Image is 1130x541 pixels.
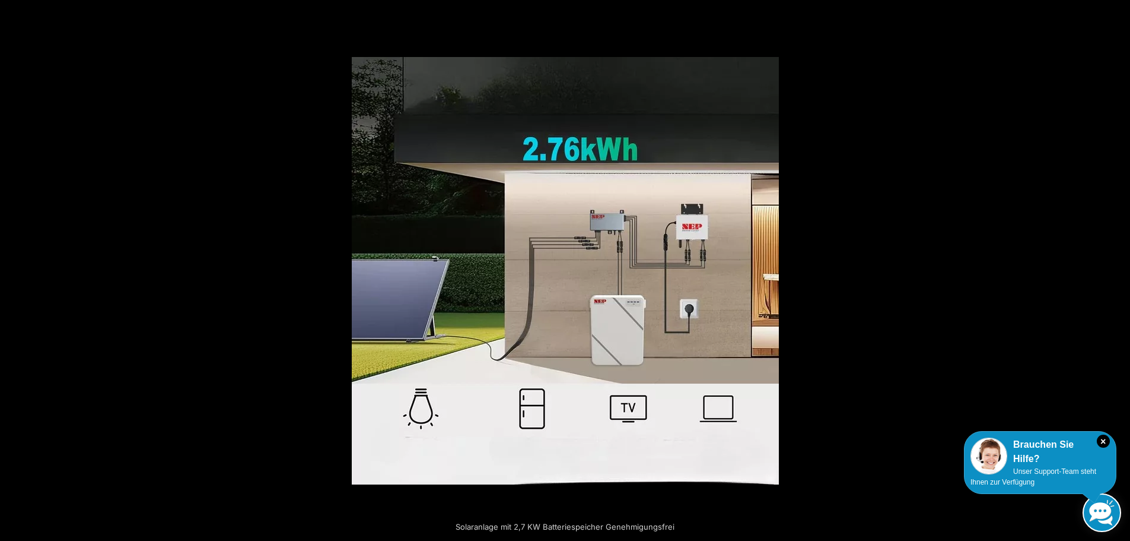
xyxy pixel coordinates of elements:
div: Solaranlage mit 2,7 KW Batteriespeicher Genehmigungsfrei [441,515,690,539]
img: Customer service [970,438,1007,474]
img: Solaranlage mit 2,7 KW Batteriespeicher Genehmigungsfrei [352,57,779,485]
i: Schließen [1097,435,1110,448]
div: Brauchen Sie Hilfe? [970,438,1110,466]
span: Unser Support-Team steht Ihnen zur Verfügung [970,467,1096,486]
